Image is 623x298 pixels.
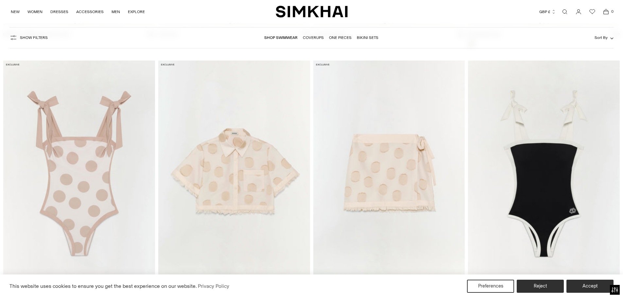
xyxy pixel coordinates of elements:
a: SIMKHAI [276,5,348,18]
nav: Linked collections [264,31,378,44]
button: Reject [517,280,564,293]
a: MEN [112,5,120,19]
button: Accept [566,280,614,293]
span: Show Filters [20,35,48,40]
img: Piper One Piece [3,61,155,288]
a: One Pieces [329,35,352,40]
button: Sort By [595,34,614,41]
a: NEW [11,5,20,19]
a: Shop Swimwear [264,35,298,40]
a: Coverups [303,35,324,40]
span: This website uses cookies to ensure you get the best experience on our website. [9,283,197,289]
a: WOMEN [27,5,43,19]
button: GBP £ [539,5,556,19]
a: Open search modal [558,5,571,18]
a: Open cart modal [599,5,613,18]
button: Preferences [467,280,514,293]
a: Privacy Policy (opens in a new tab) [197,281,230,291]
a: ACCESSORIES [76,5,104,19]
a: DRESSES [50,5,68,19]
img: Topanga Shirt [158,61,310,288]
a: Wishlist [586,5,599,18]
a: Go to the account page [572,5,585,18]
img: Piper Colorblocked One Piece [468,61,620,288]
span: 0 [609,9,615,14]
button: Show Filters [9,32,48,43]
img: Bethany Mini Wrap Skirt [313,61,465,288]
a: Bikini Sets [357,35,378,40]
a: EXPLORE [128,5,145,19]
span: Sort By [595,35,608,40]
